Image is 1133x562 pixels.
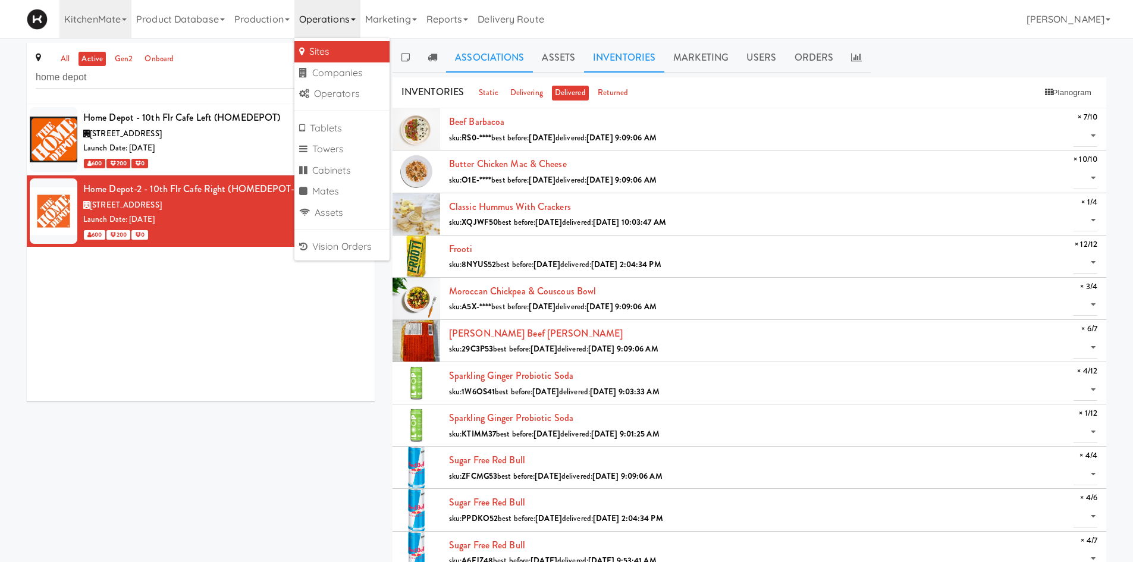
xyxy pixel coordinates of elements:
[1079,448,1097,463] span: × 4/4
[401,85,464,99] span: INVENTORIES
[83,180,366,198] div: Home Depot-2 - 10th Flr Cafe Right (HOMEDEPOT-2)
[529,301,555,312] b: [DATE]
[84,230,105,240] span: 600
[90,128,162,139] span: [STREET_ADDRESS]
[1077,364,1097,379] span: × 4/12
[449,343,493,354] span: sku:
[27,104,375,175] li: Home Depot - 10th Flr Cafe Left (HOMEDEPOT)[STREET_ADDRESS]Launch Date: [DATE] 600 200 0
[591,428,660,439] b: [DATE] 9:01:25 AM
[529,174,555,186] b: [DATE]
[449,216,498,228] span: sku:
[588,343,658,354] b: [DATE] 9:09:06 AM
[294,139,390,160] a: Towers
[555,174,657,186] span: delivered:
[561,470,663,482] span: delivered:
[586,174,657,186] b: [DATE] 9:09:06 AM
[560,428,660,439] span: delivered:
[106,159,130,168] span: 200
[491,174,555,186] span: best before:
[84,159,105,168] span: 600
[1079,406,1097,421] span: × 1/12
[83,212,366,227] div: Launch Date: [DATE]
[462,216,498,228] b: XQJWF50
[1078,110,1097,125] span: × 7/10
[535,513,562,524] b: [DATE]
[83,141,366,156] div: Launch Date: [DATE]
[449,453,525,467] a: Sugar Free Red Bull
[786,43,843,73] a: Orders
[497,470,561,482] span: best before:
[535,216,562,228] b: [DATE]
[449,513,498,524] span: sku:
[462,386,495,397] b: 1W6OS41
[449,115,504,128] a: Beef Barbacoa
[112,52,136,67] a: gen2
[496,428,560,439] span: best before:
[446,43,533,73] a: Associations
[1080,280,1097,294] span: × 3/4
[590,386,660,397] b: [DATE] 9:03:33 AM
[27,9,48,30] img: Micromart
[294,41,390,62] a: Sites
[36,67,366,89] input: Search site
[142,52,177,67] a: onboard
[552,86,589,101] a: delivered
[449,301,491,312] span: sku:
[586,132,657,143] b: [DATE] 9:09:06 AM
[535,470,561,482] b: [DATE]
[90,199,162,211] span: [STREET_ADDRESS]
[476,86,501,101] a: static
[449,284,596,298] a: Moroccan Chickpea & Couscous Bowl
[664,43,737,73] a: Marketing
[533,259,560,270] b: [DATE]
[449,157,567,171] a: Butter Chicken Mac & Cheese
[737,43,786,73] a: Users
[586,301,657,312] b: [DATE] 9:09:06 AM
[595,86,632,101] a: returned
[294,62,390,84] a: Companies
[592,470,663,482] b: [DATE] 9:09:06 AM
[1081,322,1097,337] span: × 6/7
[555,132,657,143] span: delivered:
[498,513,562,524] span: best before:
[1075,237,1097,252] span: × 12/12
[79,52,106,67] a: active
[560,259,661,270] span: delivered:
[1039,84,1097,102] button: Planogram
[294,236,390,258] a: Vision Orders
[559,386,660,397] span: delivered:
[131,159,148,168] span: 0
[531,343,557,354] b: [DATE]
[449,132,491,143] span: sku:
[1080,491,1097,506] span: × 4/6
[462,259,496,270] b: 8NYUS52
[507,86,546,101] a: delivering
[449,369,573,382] a: Sparkling Ginger Probiotic Soda
[449,326,623,340] a: [PERSON_NAME] Beef [PERSON_NAME]
[462,470,497,482] b: ZFCMG53
[449,174,491,186] span: sku:
[1081,533,1097,548] span: × 4/7
[106,230,130,240] span: 200
[449,428,496,439] span: sku:
[491,132,555,143] span: best before:
[58,52,73,67] a: all
[462,428,496,439] b: KTIMM37
[294,83,390,105] a: Operators
[294,181,390,202] a: Mates
[591,259,661,270] b: [DATE] 2:04:34 PM
[498,216,562,228] span: best before:
[449,470,497,482] span: sku:
[493,343,557,354] span: best before:
[529,132,555,143] b: [DATE]
[294,160,390,181] a: Cabinets
[533,428,560,439] b: [DATE]
[495,386,559,397] span: best before:
[593,216,666,228] b: [DATE] 10:03:47 AM
[27,175,375,246] li: Home Depot-2 - 10th Flr Cafe Right (HOMEDEPOT-2)[STREET_ADDRESS]Launch Date: [DATE] 600 200 0
[557,343,658,354] span: delivered:
[449,411,573,425] a: Sparkling Ginger Probiotic Soda
[83,109,366,127] div: Home Depot - 10th Flr Cafe Left (HOMEDEPOT)
[562,216,666,228] span: delivered:
[562,513,663,524] span: delivered:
